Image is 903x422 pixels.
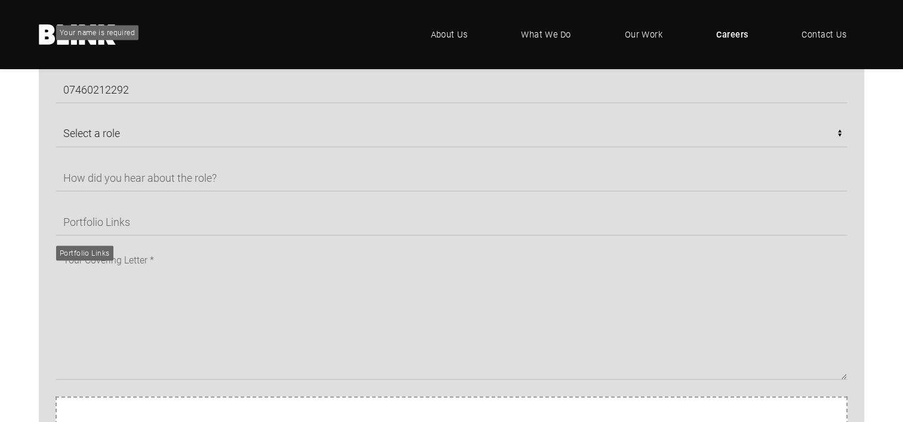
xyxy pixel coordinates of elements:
a: About Us [412,17,485,52]
a: Our Work [607,17,681,52]
span: Careers [716,28,748,41]
div: Your name is required [60,27,135,38]
a: What We Do [503,17,589,52]
a: Careers [698,17,766,52]
span: Our Work [625,28,663,41]
span: About Us [430,28,467,41]
span: Contact Us [802,28,846,41]
input: Portfolio Links [56,208,847,235]
input: How did you hear about the role? [56,164,847,191]
span: What We Do [521,28,571,41]
div: Portfolio Links [60,247,110,259]
input: Telephone Number * [56,76,847,103]
a: Contact Us [784,17,864,52]
a: Home [39,24,116,45]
